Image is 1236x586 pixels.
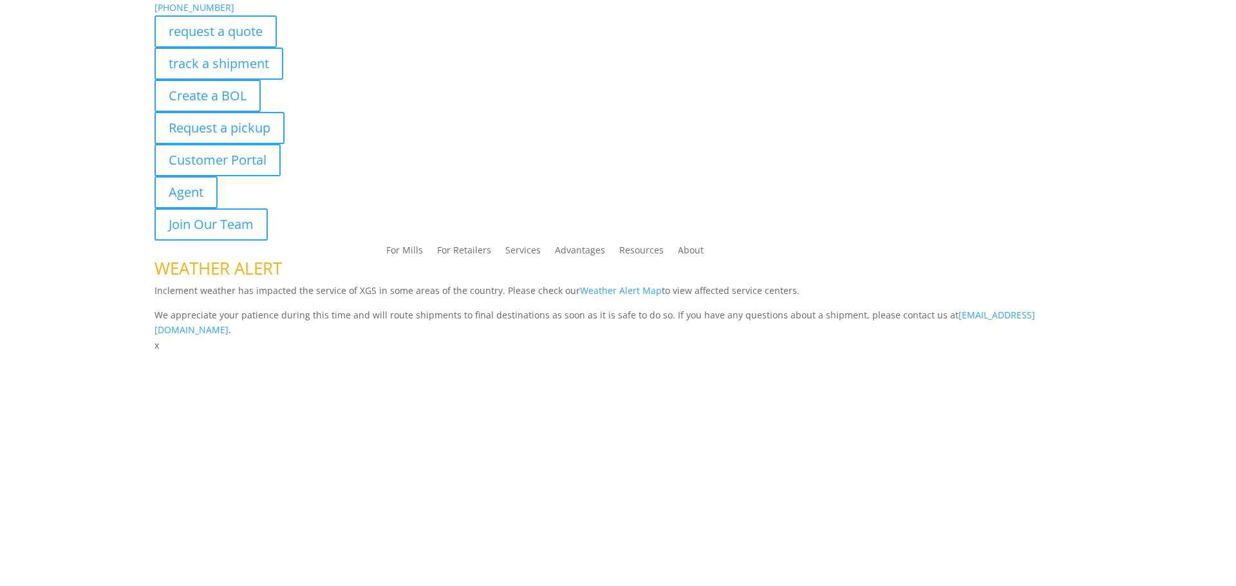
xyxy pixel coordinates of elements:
[580,284,662,297] a: Weather Alert Map
[154,379,1081,394] p: Complete the form below and a member of our team will be in touch within 24 hours.
[678,246,704,260] a: About
[505,246,541,260] a: Services
[154,176,218,208] a: Agent
[154,208,268,241] a: Join Our Team
[555,246,605,260] a: Advantages
[437,246,491,260] a: For Retailers
[154,48,283,80] a: track a shipment
[154,353,1081,379] h1: Contact Us
[619,246,664,260] a: Resources
[154,257,282,280] span: WEATHER ALERT
[154,338,1081,353] p: x
[154,15,277,48] a: request a quote
[154,283,1081,307] p: Inclement weather has impacted the service of XGS in some areas of the country. Please check our ...
[386,246,423,260] a: For Mills
[154,112,285,144] a: Request a pickup
[154,307,1081,338] p: We appreciate your patience during this time and will route shipments to final destinations as so...
[154,1,234,14] a: [PHONE_NUMBER]
[154,80,261,112] a: Create a BOL
[154,144,281,176] a: Customer Portal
